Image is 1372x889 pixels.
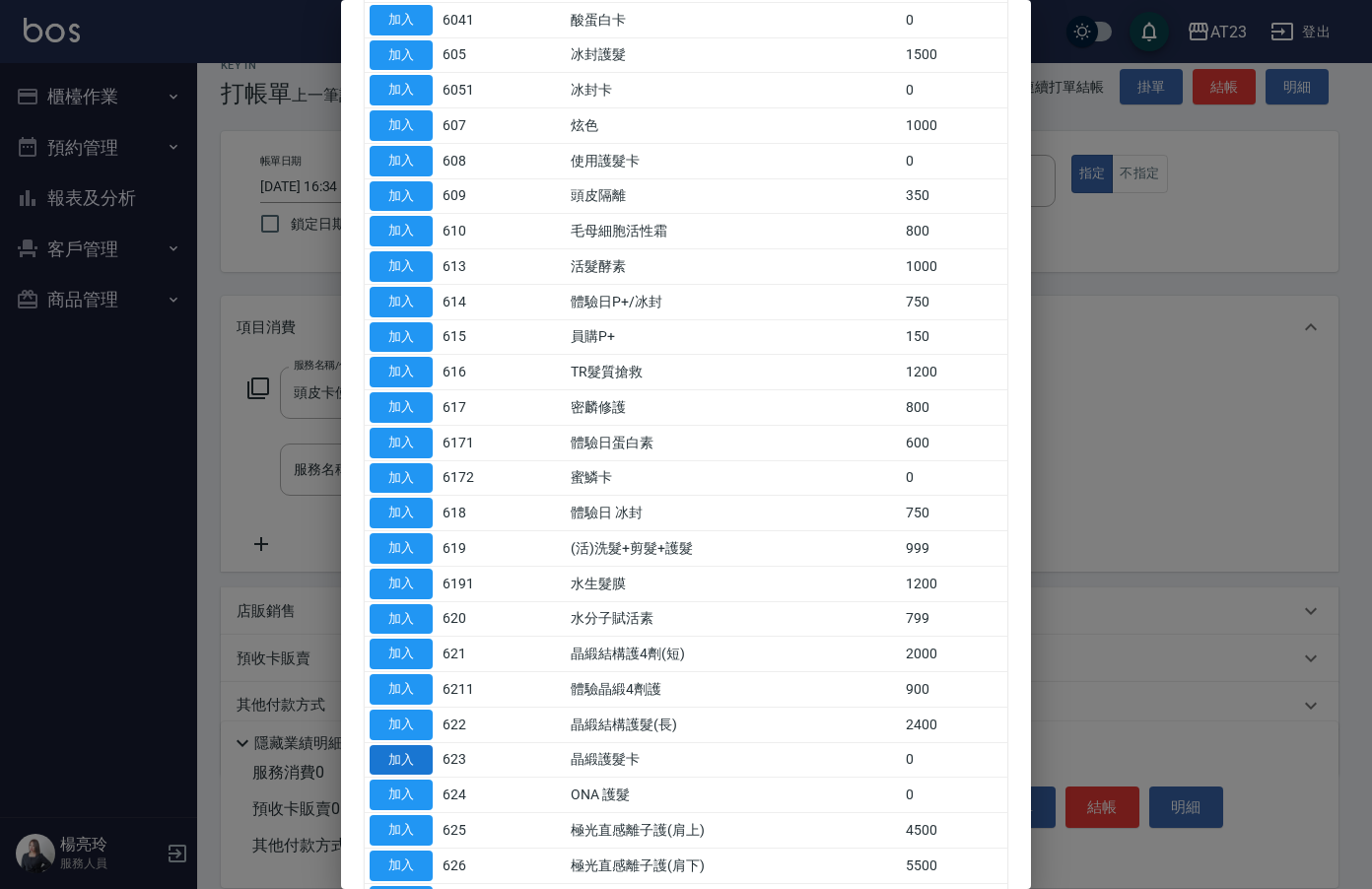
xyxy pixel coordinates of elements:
[901,2,1007,37] td: 0
[438,390,505,426] td: 617
[901,284,1007,319] td: 750
[901,496,1007,531] td: 750
[438,2,505,37] td: 6041
[438,178,505,214] td: 609
[438,143,505,178] td: 608
[901,742,1007,778] td: 0
[438,425,505,460] td: 6171
[438,566,505,601] td: 6191
[901,355,1007,390] td: 1200
[370,569,433,599] button: 加入
[901,672,1007,708] td: 900
[901,460,1007,496] td: 0
[566,73,901,108] td: 冰封卡
[370,498,433,528] button: 加入
[370,251,433,282] button: 加入
[901,37,1007,73] td: 1500
[566,355,901,390] td: TR髮質搶救
[901,778,1007,813] td: 0
[438,355,505,390] td: 616
[438,707,505,742] td: 622
[370,392,433,423] button: 加入
[566,707,901,742] td: 晶緞結構護髮(長)
[901,848,1007,883] td: 5500
[438,319,505,355] td: 615
[566,425,901,460] td: 體驗日蛋白素
[438,601,505,637] td: 620
[438,37,505,73] td: 605
[370,181,433,212] button: 加入
[370,639,433,669] button: 加入
[438,496,505,531] td: 618
[566,672,901,708] td: 體驗晶緞4劑護
[370,75,433,105] button: 加入
[901,390,1007,426] td: 800
[370,5,433,35] button: 加入
[901,143,1007,178] td: 0
[566,214,901,249] td: 毛母細胞活性霜
[901,425,1007,460] td: 600
[438,214,505,249] td: 610
[901,637,1007,672] td: 2000
[566,601,901,637] td: 水分子賦活素
[438,460,505,496] td: 6172
[566,637,901,672] td: 晶緞結構護4劑(短)
[566,778,901,813] td: ONA 護髮
[438,637,505,672] td: 621
[566,531,901,567] td: (活)洗髮+剪髮+護髮
[370,322,433,353] button: 加入
[370,110,433,141] button: 加入
[901,707,1007,742] td: 2400
[438,531,505,567] td: 619
[438,108,505,144] td: 607
[901,214,1007,249] td: 800
[901,531,1007,567] td: 999
[901,601,1007,637] td: 799
[566,37,901,73] td: 冰封護髮
[901,566,1007,601] td: 1200
[438,778,505,813] td: 624
[370,710,433,740] button: 加入
[438,73,505,108] td: 6051
[438,284,505,319] td: 614
[566,460,901,496] td: 蜜鱗卡
[438,249,505,285] td: 613
[566,742,901,778] td: 晶緞護髮卡
[370,674,433,705] button: 加入
[566,813,901,849] td: 極光直感離子護(肩上)
[901,813,1007,849] td: 4500
[566,178,901,214] td: 頭皮隔離
[566,143,901,178] td: 使用護髮卡
[566,566,901,601] td: 水生髮膜
[370,604,433,635] button: 加入
[901,73,1007,108] td: 0
[370,815,433,846] button: 加入
[438,813,505,849] td: 625
[370,146,433,176] button: 加入
[370,40,433,71] button: 加入
[901,319,1007,355] td: 150
[370,287,433,317] button: 加入
[566,496,901,531] td: 體驗日 冰封
[370,428,433,458] button: 加入
[438,672,505,708] td: 6211
[370,851,433,881] button: 加入
[901,108,1007,144] td: 1000
[566,848,901,883] td: 極光直感離子護(肩下)
[566,390,901,426] td: 密麟修護
[438,848,505,883] td: 626
[370,780,433,810] button: 加入
[370,216,433,246] button: 加入
[901,249,1007,285] td: 1000
[370,533,433,564] button: 加入
[901,178,1007,214] td: 350
[370,357,433,387] button: 加入
[566,284,901,319] td: 體驗日P+/冰封
[370,745,433,776] button: 加入
[566,108,901,144] td: 炫色
[370,463,433,494] button: 加入
[566,2,901,37] td: 酸蛋白卡
[566,319,901,355] td: 員購P+
[438,742,505,778] td: 623
[566,249,901,285] td: 活髮酵素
